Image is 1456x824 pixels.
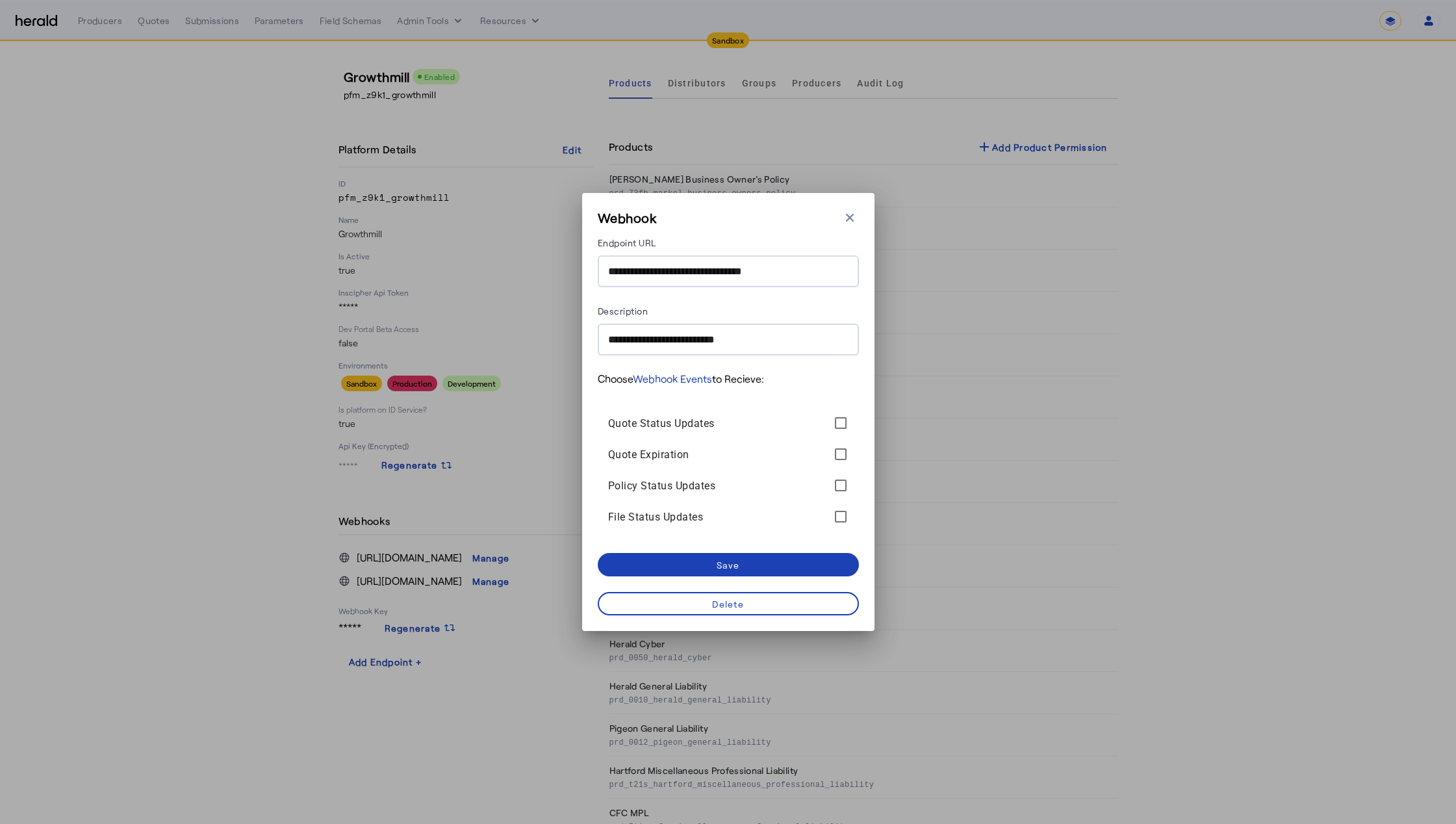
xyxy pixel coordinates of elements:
[608,417,715,430] span: Quote Status Updates
[712,597,744,611] div: Delete
[608,448,689,461] span: Quote Expiration
[633,372,712,385] a: Webhook Events
[598,553,859,576] button: Save
[608,511,704,523] span: File Status Updates
[598,592,859,615] button: Delete
[608,480,716,492] span: Policy Status Updates
[598,209,657,227] h3: Webhook
[717,558,739,572] div: Save
[598,371,859,387] p: Choose to Recieve:
[598,305,648,316] label: Description
[598,237,656,248] label: Endpoint URL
